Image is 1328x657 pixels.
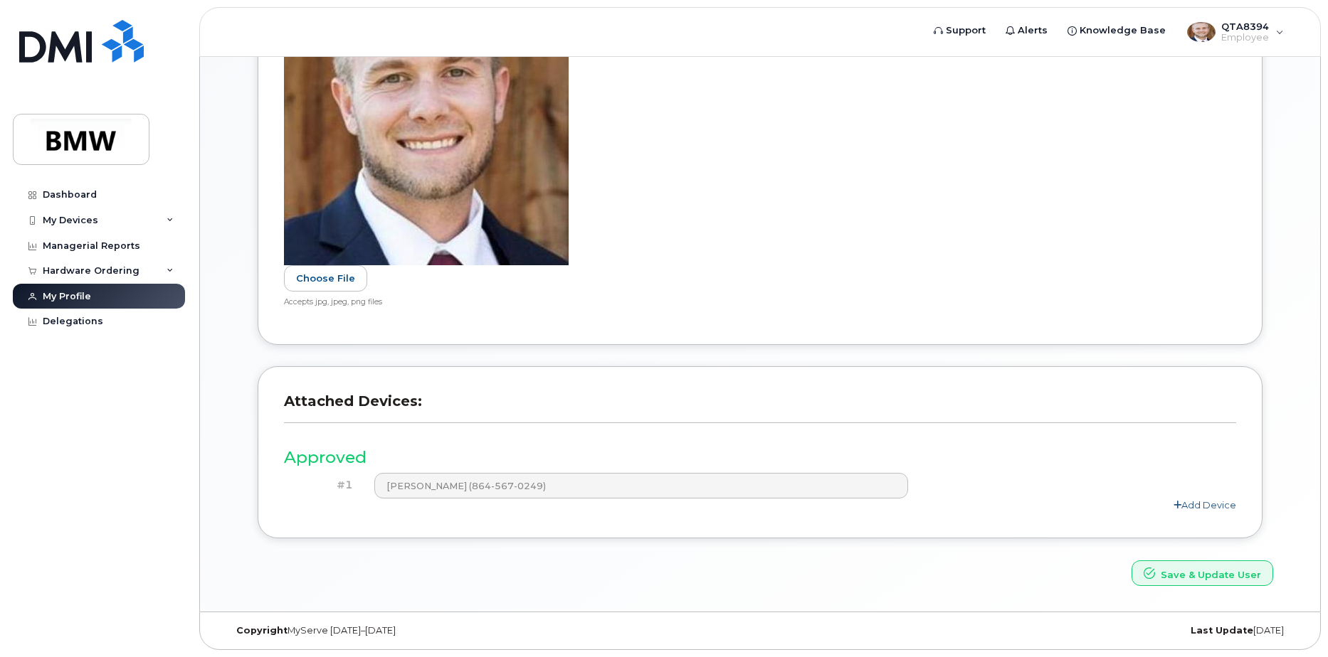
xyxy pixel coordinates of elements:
[996,16,1058,45] a: Alerts
[1266,595,1317,646] iframe: Messenger Launcher
[946,23,986,38] span: Support
[1174,499,1236,511] a: Add Device
[226,625,582,636] div: MyServe [DATE]–[DATE]
[1132,560,1273,587] button: Save & Update User
[284,392,1236,423] h3: Attached Devices:
[284,265,367,292] label: Choose File
[1191,625,1253,636] strong: Last Update
[284,297,1225,308] div: Accepts jpg, jpeg, png files
[1177,18,1294,46] div: QTA8394
[1221,21,1269,32] span: QTA8394
[1221,32,1269,43] span: Employee
[1080,23,1166,38] span: Knowledge Base
[295,479,353,491] h4: #1
[236,625,288,636] strong: Copyright
[1187,22,1216,42] img: User avatar
[938,625,1295,636] div: [DATE]
[1058,16,1176,45] a: Knowledge Base
[924,16,996,45] a: Support
[1018,23,1048,38] span: Alerts
[1187,18,1216,46] div: User avatar
[284,449,1236,466] h3: Approved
